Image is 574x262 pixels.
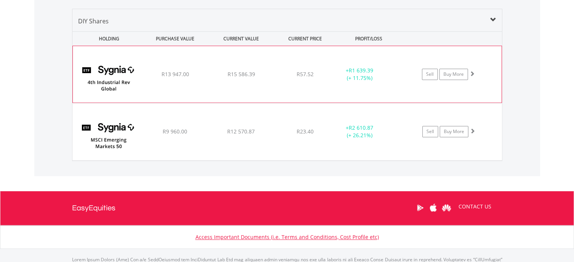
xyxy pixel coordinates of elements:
span: R12 570.87 [227,128,255,135]
span: DIY Shares [78,17,109,25]
div: CURRENT PRICE [275,32,335,46]
div: + (+ 26.21%) [331,124,388,139]
span: R1 639.39 [349,67,373,74]
a: Apple [427,196,440,219]
span: R57.52 [297,70,314,78]
div: + (+ 11.75%) [331,67,388,82]
div: HOLDING [73,32,142,46]
a: Huawei [440,196,453,219]
a: Sell [422,126,438,137]
div: CURRENT VALUE [209,32,274,46]
span: R15 586.39 [227,70,255,78]
span: R13 947.00 [161,70,189,78]
div: PROFIT/LOSS [337,32,401,46]
a: CONTACT US [453,196,497,217]
a: Buy More [439,69,468,80]
span: R2 610.87 [349,124,373,131]
span: R9 960.00 [163,128,187,135]
div: PURCHASE VALUE [143,32,208,46]
a: Google Play [414,196,427,219]
a: Buy More [440,126,468,137]
span: R23.40 [297,128,314,135]
img: EQU.ZA.SYGEMF.png [76,113,141,158]
a: EasyEquities [72,191,115,225]
a: Access Important Documents (i.e. Terms and Conditions, Cost Profile etc) [195,233,379,241]
a: Sell [422,69,438,80]
img: EQU.ZA.SYG4IR.png [77,55,142,101]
